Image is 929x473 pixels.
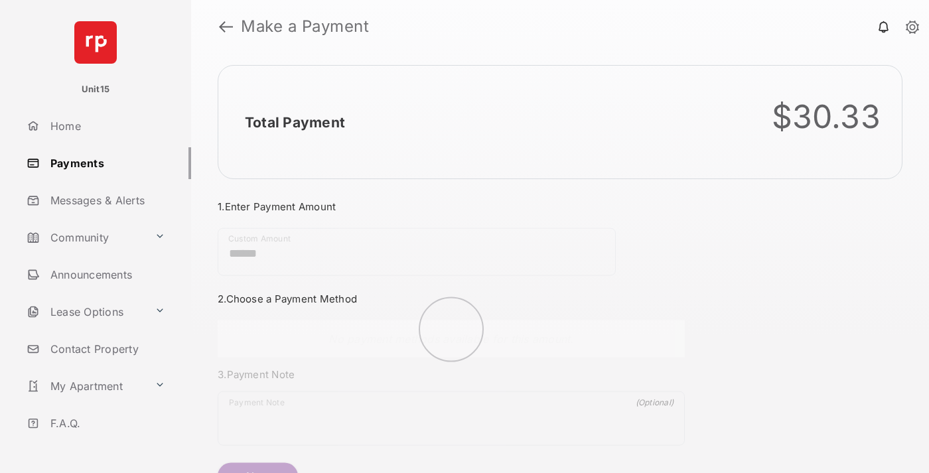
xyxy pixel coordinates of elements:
h2: Total Payment [245,114,345,131]
a: My Apartment [21,370,149,402]
img: svg+xml;base64,PHN2ZyB4bWxucz0iaHR0cDovL3d3dy53My5vcmcvMjAwMC9zdmciIHdpZHRoPSI2NCIgaGVpZ2h0PSI2NC... [74,21,117,64]
a: Home [21,110,191,142]
strong: Make a Payment [241,19,369,34]
a: Contact Property [21,333,191,365]
div: $30.33 [772,98,881,136]
a: Announcements [21,259,191,291]
a: Payments [21,147,191,179]
a: Community [21,222,149,253]
a: Lease Options [21,296,149,328]
h3: 3. Payment Note [218,368,685,381]
h3: 1. Enter Payment Amount [218,200,685,213]
p: Unit15 [82,83,110,96]
a: F.A.Q. [21,407,191,439]
a: Messages & Alerts [21,184,191,216]
h3: 2. Choose a Payment Method [218,293,685,305]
